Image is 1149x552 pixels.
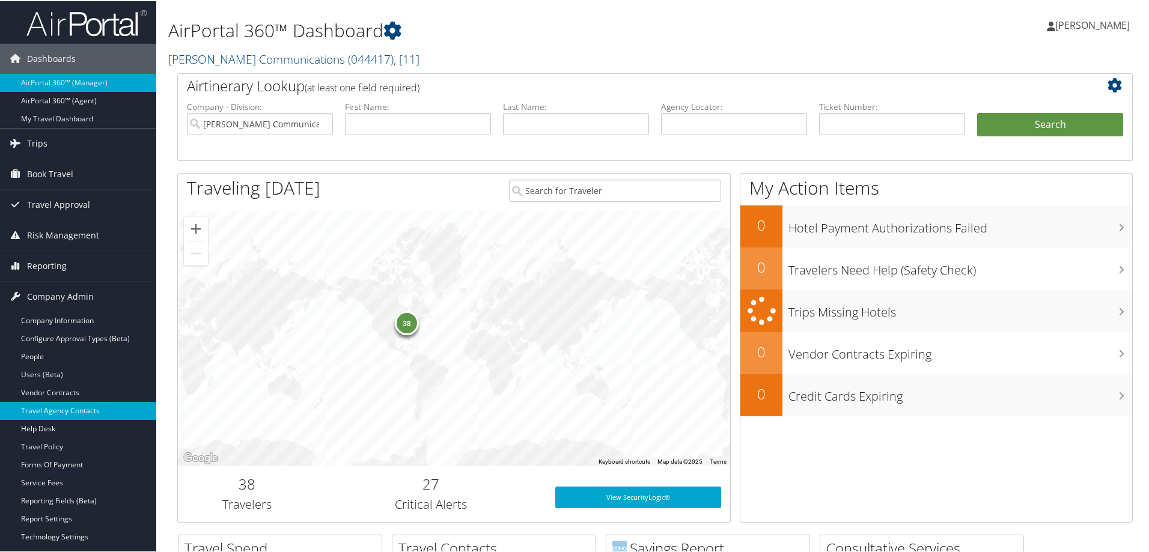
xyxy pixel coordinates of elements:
h3: Hotel Payment Authorizations Failed [788,213,1132,235]
h3: Travelers [187,495,307,512]
h3: Travelers Need Help (Safety Check) [788,255,1132,278]
img: Google [181,449,221,465]
h2: 0 [740,341,782,361]
span: Book Travel [27,158,73,188]
span: ( 044417 ) [348,50,394,66]
span: Risk Management [27,219,99,249]
h3: Trips Missing Hotels [788,297,1132,320]
span: Company Admin [27,281,94,311]
button: Keyboard shortcuts [599,456,650,465]
label: Agency Locator: [661,100,807,112]
span: Dashboards [27,43,76,73]
a: 0Travelers Need Help (Safety Check) [740,246,1132,288]
a: [PERSON_NAME] Communications [168,50,419,66]
input: Search for Traveler [509,178,721,201]
a: 0Credit Cards Expiring [740,373,1132,415]
a: Open this area in Google Maps (opens a new window) [181,449,221,465]
h1: AirPortal 360™ Dashboard [168,17,817,42]
span: (at least one field required) [305,80,419,93]
span: Travel Approval [27,189,90,219]
h2: 0 [740,383,782,403]
a: 0Vendor Contracts Expiring [740,331,1132,373]
span: , [ 11 ] [394,50,419,66]
h1: My Action Items [740,174,1132,199]
h3: Credit Cards Expiring [788,381,1132,404]
h2: 27 [325,473,537,493]
h3: Critical Alerts [325,495,537,512]
label: Company - Division: [187,100,333,112]
img: airportal-logo.png [26,8,147,36]
label: Last Name: [503,100,649,112]
div: 38 [395,310,419,334]
span: [PERSON_NAME] [1055,17,1130,31]
h2: Airtinerary Lookup [187,74,1044,95]
button: Zoom in [184,216,208,240]
button: Search [977,112,1123,136]
h2: 38 [187,473,307,493]
h2: 0 [740,256,782,276]
button: Zoom out [184,240,208,264]
span: Reporting [27,250,67,280]
h2: 0 [740,214,782,234]
span: Trips [27,127,47,157]
a: Trips Missing Hotels [740,288,1132,331]
label: Ticket Number: [819,100,965,112]
a: View SecurityLogic® [555,485,721,507]
h1: Traveling [DATE] [187,174,320,199]
h3: Vendor Contracts Expiring [788,339,1132,362]
label: First Name: [345,100,491,112]
span: Map data ©2025 [657,457,703,464]
a: [PERSON_NAME] [1047,6,1142,42]
a: Terms (opens in new tab) [710,457,727,464]
a: 0Hotel Payment Authorizations Failed [740,204,1132,246]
